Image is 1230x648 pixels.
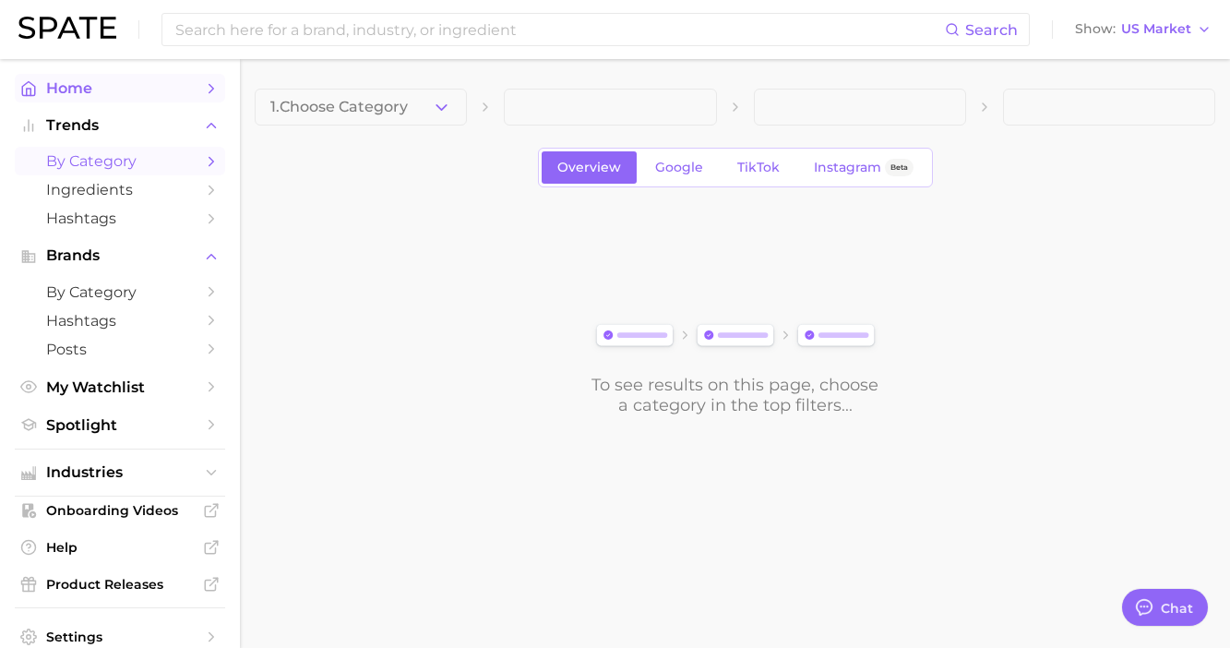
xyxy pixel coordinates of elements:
[814,160,881,175] span: Instagram
[46,576,194,593] span: Product Releases
[655,160,703,175] span: Google
[890,160,908,175] span: Beta
[639,151,719,184] a: Google
[15,534,225,561] a: Help
[15,175,225,204] a: Ingredients
[591,375,880,415] div: To see results on this page, choose a category in the top filters...
[46,378,194,396] span: My Watchlist
[46,152,194,170] span: by Category
[46,416,194,434] span: Spotlight
[15,570,225,598] a: Product Releases
[15,278,225,306] a: by Category
[18,17,116,39] img: SPATE
[1075,24,1116,34] span: Show
[737,160,780,175] span: TikTok
[15,204,225,233] a: Hashtags
[15,306,225,335] a: Hashtags
[1121,24,1191,34] span: US Market
[46,210,194,227] span: Hashtags
[46,283,194,301] span: by Category
[557,160,621,175] span: Overview
[46,464,194,481] span: Industries
[1070,18,1216,42] button: ShowUS Market
[15,335,225,364] a: Posts
[15,74,225,102] a: Home
[722,151,795,184] a: TikTok
[591,320,880,353] img: svg%3e
[965,21,1018,39] span: Search
[270,99,408,115] span: 1. Choose Category
[15,112,225,139] button: Trends
[46,341,194,358] span: Posts
[46,539,194,556] span: Help
[46,79,194,97] span: Home
[15,373,225,402] a: My Watchlist
[173,14,945,45] input: Search here for a brand, industry, or ingredient
[15,459,225,486] button: Industries
[15,497,225,524] a: Onboarding Videos
[46,502,194,519] span: Onboarding Videos
[46,181,194,198] span: Ingredients
[15,411,225,439] a: Spotlight
[46,117,194,134] span: Trends
[15,242,225,270] button: Brands
[255,89,467,126] button: 1.Choose Category
[46,629,194,645] span: Settings
[542,151,637,184] a: Overview
[15,147,225,175] a: by Category
[46,312,194,330] span: Hashtags
[46,247,194,264] span: Brands
[798,151,929,184] a: InstagramBeta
